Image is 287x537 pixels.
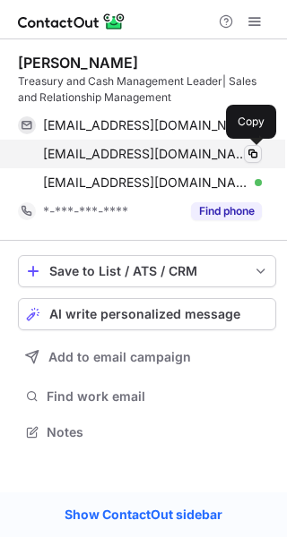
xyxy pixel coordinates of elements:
div: Treasury and Cash Management Leader| Sales and Relationship Management [18,73,276,106]
button: save-profile-one-click [18,255,276,287]
span: Notes [47,424,269,440]
img: ContactOut v5.3.10 [18,11,126,32]
button: Notes [18,420,276,445]
span: [EMAIL_ADDRESS][DOMAIN_NAME] [43,175,248,191]
span: Find work email [47,388,269,405]
span: [EMAIL_ADDRESS][DOMAIN_NAME] [43,146,248,162]
div: [PERSON_NAME] [18,54,138,72]
button: Add to email campaign [18,341,276,373]
div: Save to List / ATS / CRM [49,264,245,278]
span: AI write personalized message [49,307,240,321]
a: Show ContactOut sidebar [47,501,240,528]
button: Reveal Button [191,202,262,220]
span: [EMAIL_ADDRESS][DOMAIN_NAME] [43,117,248,133]
span: Add to email campaign [48,350,191,364]
button: AI write personalized message [18,298,276,330]
button: Find work email [18,384,276,409]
